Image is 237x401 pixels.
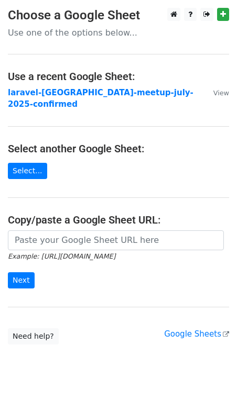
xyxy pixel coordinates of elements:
h3: Choose a Google Sheet [8,8,229,23]
a: laravel-[GEOGRAPHIC_DATA]-meetup-july-2025-confirmed [8,88,193,109]
a: Select... [8,163,47,179]
h4: Copy/paste a Google Sheet URL: [8,214,229,226]
a: View [203,88,229,97]
a: Need help? [8,328,59,344]
a: Google Sheets [164,329,229,339]
small: View [213,89,229,97]
input: Next [8,272,35,288]
small: Example: [URL][DOMAIN_NAME] [8,252,115,260]
p: Use one of the options below... [8,27,229,38]
input: Paste your Google Sheet URL here [8,230,224,250]
h4: Select another Google Sheet: [8,142,229,155]
h4: Use a recent Google Sheet: [8,70,229,83]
